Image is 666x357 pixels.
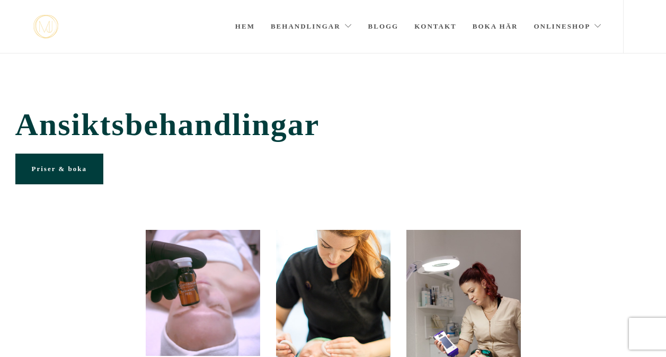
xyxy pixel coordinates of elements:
[15,106,651,143] span: Ansiktsbehandlingar
[32,165,87,173] span: Priser & boka
[33,15,58,39] img: mjstudio
[146,230,260,356] img: 20200316_113429315_iOS
[33,15,58,39] a: mjstudio mjstudio mjstudio
[15,154,103,184] a: Priser & boka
